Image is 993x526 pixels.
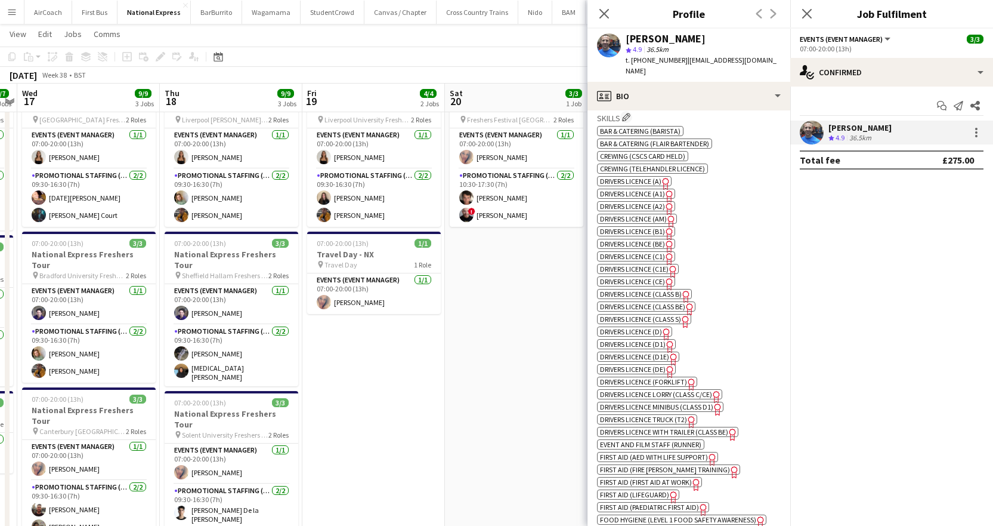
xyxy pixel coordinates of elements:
[566,99,581,108] div: 1 Job
[32,395,83,404] span: 07:00-20:00 (13h)
[597,111,781,124] h3: Skills
[600,152,685,161] span: Crewing (CSCS Card Held)
[24,1,72,24] button: AirCoach
[126,115,146,124] span: 2 Roles
[586,1,671,24] button: [GEOGRAPHIC_DATA]
[74,70,86,79] div: BST
[600,127,680,136] span: Bar & Catering (Barista)
[307,232,441,314] app-job-card: 07:00-20:00 (13h)1/1Travel Day - NX Travel Day1 RoleEvents (Event Manager)1/107:00-20:00 (13h)[PE...
[414,260,431,269] span: 1 Role
[135,99,154,108] div: 3 Jobs
[836,133,844,142] span: 4.9
[22,405,156,426] h3: National Express Freshers Tour
[165,444,298,484] app-card-role: Events (Event Manager)1/107:00-20:00 (13h)[PERSON_NAME]
[600,239,665,248] span: Drivers Licence (BE)
[165,76,298,227] app-job-card: 07:00-20:00 (13h)3/3National Express Freshers Tour Liverpool [PERSON_NAME] University Freshers Fa...
[600,402,713,411] span: Drivers Licence Minibus (Class D1)
[22,88,38,99] span: Wed
[600,252,665,261] span: Drivers Licence (C1)
[307,128,441,169] app-card-role: Events (Event Manager)1/107:00-20:00 (13h)[PERSON_NAME]
[317,239,369,248] span: 07:00-20:00 (13h)
[278,99,296,108] div: 3 Jobs
[129,239,146,248] span: 3/3
[828,122,892,133] div: [PERSON_NAME]
[600,390,712,399] span: Drivers Licence Lorry (Class C/CE)
[165,284,298,325] app-card-role: Events (Event Manager)1/107:00-20:00 (13h)[PERSON_NAME]
[626,56,777,75] span: | [EMAIL_ADDRESS][DOMAIN_NAME]
[10,29,26,39] span: View
[39,115,126,124] span: [GEOGRAPHIC_DATA] Freshers Fair
[268,115,289,124] span: 2 Roles
[420,99,439,108] div: 2 Jobs
[450,128,583,169] app-card-role: Events (Event Manager)1/107:00-20:00 (13h)[PERSON_NAME]
[174,239,226,248] span: 07:00-20:00 (13h)
[10,69,37,81] div: [DATE]
[553,115,574,124] span: 2 Roles
[242,1,301,24] button: Wagamama
[600,290,682,299] span: Drivers Licence (Class B)
[165,249,298,270] h3: National Express Freshers Tour
[20,94,38,108] span: 17
[117,1,191,24] button: National Express
[633,45,642,54] span: 4.9
[277,89,294,98] span: 9/9
[307,169,441,227] app-card-role: Promotional Staffing (Brand Ambassadors)2/209:30-16:30 (7h)[PERSON_NAME][PERSON_NAME]
[565,89,582,98] span: 3/3
[135,89,151,98] span: 9/9
[89,26,125,42] a: Comms
[5,26,31,42] a: View
[942,154,974,166] div: £275.00
[307,76,441,227] app-job-card: 07:00-20:00 (13h)3/3National Express Freshers Tour Liverpool University Freshers Fair2 RolesEvent...
[22,440,156,481] app-card-role: Events (Event Manager)1/107:00-20:00 (13h)[PERSON_NAME]
[600,415,687,424] span: Drivers Licence Truck (T2)
[450,88,463,99] span: Sat
[324,115,411,124] span: Liverpool University Freshers Fair
[800,44,983,53] div: 07:00-20:00 (13h)
[268,271,289,280] span: 2 Roles
[448,94,463,108] span: 20
[22,232,156,383] app-job-card: 07:00-20:00 (13h)3/3National Express Freshers Tour Bradford University Freshers Fair2 RolesEvents...
[191,1,242,24] button: BarBurrito
[847,133,874,143] div: 36.5km
[437,1,518,24] button: Cross Country Trains
[22,128,156,169] app-card-role: Events (Event Manager)1/107:00-20:00 (13h)[PERSON_NAME]
[600,478,692,487] span: First Aid (First Aid At Work)
[600,352,669,361] span: Drivers Licence (D1E)
[600,340,666,349] span: Drivers Licence (D1)
[414,239,431,248] span: 1/1
[72,1,117,24] button: First Bus
[450,169,583,227] app-card-role: Promotional Staffing (Brand Ambassadors)2/210:30-17:30 (7h)[PERSON_NAME]![PERSON_NAME]
[600,377,687,386] span: Drivers Licence (Forklift)
[301,1,364,24] button: StudentCrowd
[626,56,688,64] span: t. [PHONE_NUMBER]
[468,208,475,215] span: !
[600,365,666,374] span: Drivers Licence (DE)
[64,29,82,39] span: Jobs
[644,45,671,54] span: 36.5km
[600,189,665,198] span: Drivers Licence (A1)
[305,94,317,108] span: 19
[165,128,298,169] app-card-role: Events (Event Manager)1/107:00-20:00 (13h)[PERSON_NAME]
[94,29,120,39] span: Comms
[411,115,431,124] span: 2 Roles
[307,249,441,260] h3: Travel Day - NX
[174,398,226,407] span: 07:00-20:00 (13h)
[39,70,69,79] span: Week 38
[467,115,553,124] span: Freshers Festival [GEOGRAPHIC_DATA]
[600,302,685,311] span: Drivers Licence (Class BE)
[600,227,665,236] span: Drivers Licence (B1)
[626,33,706,44] div: [PERSON_NAME]
[59,26,86,42] a: Jobs
[39,271,126,280] span: Bradford University Freshers Fair
[600,440,701,449] span: Event and Film Staff (Runner)
[22,76,156,227] app-job-card: 07:00-20:00 (13h)3/3National Express Freshers Tour [GEOGRAPHIC_DATA] Freshers Fair2 RolesEvents (...
[420,89,437,98] span: 4/4
[165,169,298,227] app-card-role: Promotional Staffing (Brand Ambassadors)2/209:30-16:30 (7h)[PERSON_NAME][PERSON_NAME]
[22,249,156,270] h3: National Express Freshers Tour
[600,503,699,512] span: First Aid (Paediatric First Aid)
[22,284,156,325] app-card-role: Events (Event Manager)1/107:00-20:00 (13h)[PERSON_NAME]
[800,154,840,166] div: Total fee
